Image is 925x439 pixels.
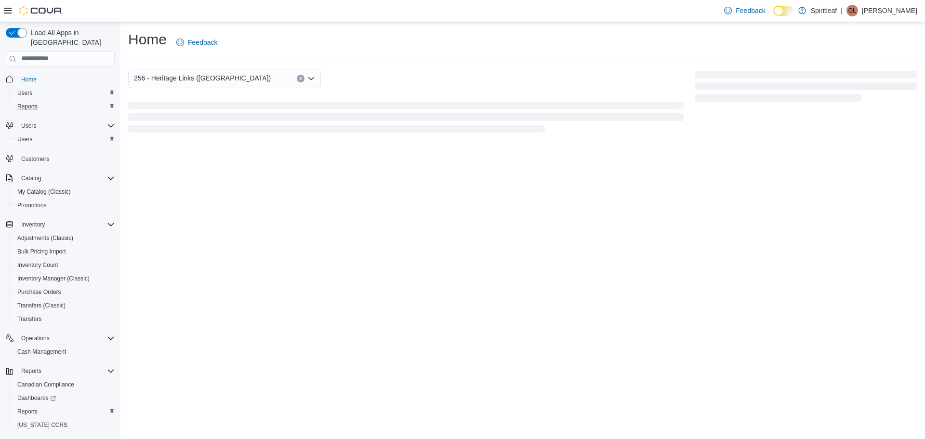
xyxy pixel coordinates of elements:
[10,405,119,418] button: Reports
[13,200,115,211] span: Promotions
[736,6,765,15] span: Feedback
[10,272,119,285] button: Inventory Manager (Classic)
[17,421,67,429] span: [US_STATE] CCRS
[13,232,115,244] span: Adjustments (Classic)
[846,5,858,16] div: Olivia L
[13,133,36,145] a: Users
[10,133,119,146] button: Users
[21,76,37,83] span: Home
[17,408,38,415] span: Reports
[13,246,115,257] span: Bulk Pricing Import
[13,286,115,298] span: Purchase Orders
[13,232,77,244] a: Adjustments (Classic)
[297,75,304,82] button: Clear input
[17,365,115,377] span: Reports
[2,172,119,185] button: Catalog
[21,155,49,163] span: Customers
[13,246,70,257] a: Bulk Pricing Import
[13,200,51,211] a: Promotions
[10,245,119,258] button: Bulk Pricing Import
[307,75,315,82] button: Open list of options
[13,87,115,99] span: Users
[13,300,115,311] span: Transfers (Classic)
[841,5,843,16] p: |
[10,378,119,391] button: Canadian Compliance
[13,259,62,271] a: Inventory Count
[21,174,41,182] span: Catalog
[17,153,115,165] span: Customers
[13,346,115,358] span: Cash Management
[10,100,119,113] button: Reports
[13,101,115,112] span: Reports
[17,275,90,282] span: Inventory Manager (Classic)
[13,313,115,325] span: Transfers
[17,394,56,402] span: Dashboards
[13,313,45,325] a: Transfers
[17,348,66,356] span: Cash Management
[13,259,115,271] span: Inventory Count
[10,199,119,212] button: Promotions
[13,133,115,145] span: Users
[10,391,119,405] a: Dashboards
[17,135,32,143] span: Users
[17,333,115,344] span: Operations
[2,218,119,231] button: Inventory
[17,188,71,196] span: My Catalog (Classic)
[10,312,119,326] button: Transfers
[10,258,119,272] button: Inventory Count
[10,299,119,312] button: Transfers (Classic)
[13,379,78,390] a: Canadian Compliance
[21,367,41,375] span: Reports
[17,288,61,296] span: Purchase Orders
[172,33,221,52] a: Feedback
[21,122,36,130] span: Users
[848,5,856,16] span: OL
[2,364,119,378] button: Reports
[188,38,217,47] span: Feedback
[17,73,115,85] span: Home
[695,73,917,104] span: Loading
[2,72,119,86] button: Home
[13,392,115,404] span: Dashboards
[13,273,93,284] a: Inventory Manager (Classic)
[17,219,115,230] span: Inventory
[862,5,917,16] p: [PERSON_NAME]
[13,346,70,358] a: Cash Management
[811,5,837,16] p: Spiritleaf
[13,406,115,417] span: Reports
[128,104,684,134] span: Loading
[17,120,40,132] button: Users
[13,286,65,298] a: Purchase Orders
[773,6,793,16] input: Dark Mode
[13,419,71,431] a: [US_STATE] CCRS
[13,419,115,431] span: Washington CCRS
[10,345,119,359] button: Cash Management
[17,201,47,209] span: Promotions
[19,6,63,15] img: Cova
[17,381,74,388] span: Canadian Compliance
[17,219,49,230] button: Inventory
[17,234,73,242] span: Adjustments (Classic)
[17,302,66,309] span: Transfers (Classic)
[27,28,115,47] span: Load All Apps in [GEOGRAPHIC_DATA]
[13,392,60,404] a: Dashboards
[17,365,45,377] button: Reports
[17,173,115,184] span: Catalog
[13,406,41,417] a: Reports
[17,261,58,269] span: Inventory Count
[17,103,38,110] span: Reports
[720,1,769,20] a: Feedback
[13,186,115,198] span: My Catalog (Classic)
[17,89,32,97] span: Users
[10,185,119,199] button: My Catalog (Classic)
[13,273,115,284] span: Inventory Manager (Classic)
[17,74,40,85] a: Home
[13,379,115,390] span: Canadian Compliance
[10,285,119,299] button: Purchase Orders
[17,248,66,255] span: Bulk Pricing Import
[13,101,41,112] a: Reports
[10,418,119,432] button: [US_STATE] CCRS
[2,119,119,133] button: Users
[17,333,53,344] button: Operations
